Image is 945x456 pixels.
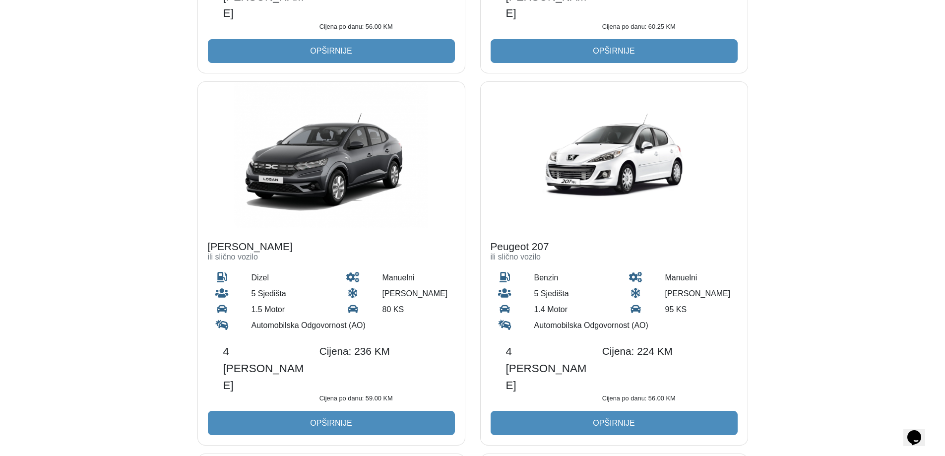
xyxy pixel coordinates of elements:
div: Cijena po danu: 56.00 KM [595,393,730,403]
h4: Peugeot 207 [491,241,738,253]
div: manuelni [375,270,462,286]
div: Cijena po danu: 56.00 KM [312,22,447,31]
div: Cijena: 224 KM [595,343,730,393]
img: Peugeot 207 [481,82,748,231]
div: 5 Sjedišta [527,286,614,302]
a: Dacia Logan [PERSON_NAME] ili slično vozilo dizel manuelni 5 Sjedišta [PERSON_NAME] 1.5 Motor 80 ... [197,81,465,445]
div: Automobilska Odgovornost (AO) [527,318,745,333]
div: 5 Sjedišta [244,286,331,302]
div: benzin [527,270,614,286]
div: 1.4 Motor [527,302,614,318]
button: Opširnije [208,411,455,435]
div: [PERSON_NAME] [657,286,745,302]
h4: [PERSON_NAME] [208,241,455,253]
div: Automobilska Odgovornost (AO) [244,318,462,333]
div: Cijena: 236 KM [312,343,447,393]
h6: ili slično vozilo [491,252,738,261]
div: 4 [PERSON_NAME] [499,343,595,393]
div: manuelni [657,270,745,286]
button: Opširnije [491,39,738,63]
button: Opširnije [491,411,738,435]
div: 1.5 Motor [244,302,331,318]
div: [PERSON_NAME] [375,286,462,302]
iframe: chat widget [903,416,935,446]
a: Peugeot 207 Peugeot 207 ili slično vozilo benzin manuelni 5 Sjedišta [PERSON_NAME] 1.4 Motor 95 K... [480,81,748,445]
button: Opširnije [208,39,455,63]
div: 80 KS [375,302,462,318]
div: 95 KS [657,302,745,318]
div: Cijena po danu: 60.25 KM [595,22,730,31]
img: Dacia Logan [198,82,465,231]
h6: ili slično vozilo [208,252,455,261]
div: 4 [PERSON_NAME] [216,343,312,393]
div: Cijena po danu: 59.00 KM [312,393,447,403]
div: dizel [244,270,331,286]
